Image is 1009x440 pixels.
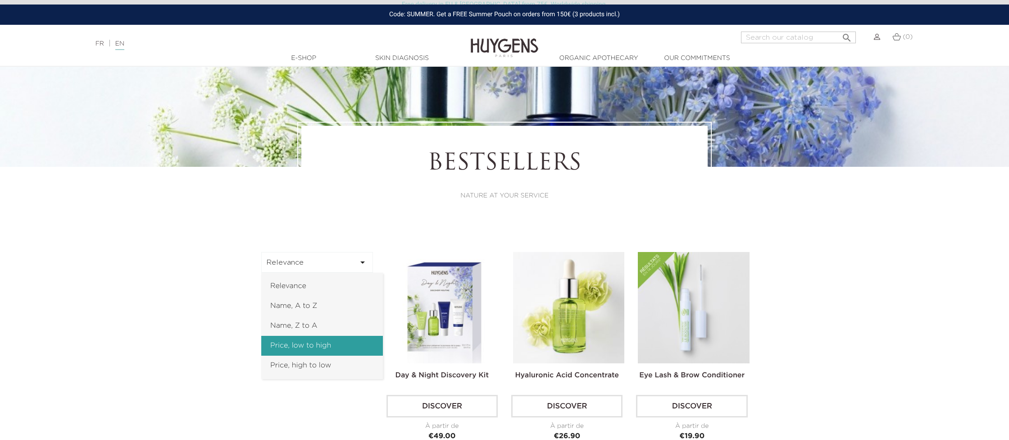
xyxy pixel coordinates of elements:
[515,372,619,379] a: Hyaluronic Acid Concentrate
[636,395,747,417] a: Discover
[357,54,447,63] a: Skin Diagnosis
[639,372,745,379] a: Eye Lash & Brow Conditioner
[388,252,500,363] img: Day & Night Discovery Kit
[261,336,383,356] a: Price, low to high
[91,38,414,49] div: |
[357,257,368,268] i: 
[326,151,683,178] h1: Bestsellers
[471,24,538,59] img: Huygens
[115,41,124,50] a: EN
[386,422,498,431] div: À partir de
[259,54,349,63] a: E-Shop
[261,276,383,296] a: Relevance
[638,252,749,363] img: Eye Lash & Brow Conditioner
[511,422,623,431] div: À partir de
[95,41,104,47] a: FR
[554,54,644,63] a: Organic Apothecary
[513,252,624,363] img: Hyaluronic Acid Concentrate
[652,54,742,63] a: Our commitments
[841,30,852,41] i: 
[636,422,747,431] div: À partir de
[511,395,623,417] a: Discover
[326,191,683,201] p: NATURE AT YOUR SERVICE
[903,34,913,40] span: (0)
[428,433,455,440] span: €49.00
[261,316,383,336] a: Name, Z to A
[741,32,856,43] input: Search
[261,356,383,376] a: Price, high to low
[679,433,704,440] span: €19.90
[395,372,489,379] a: Day & Night Discovery Kit
[839,29,855,41] button: 
[261,296,383,316] a: Name, A to Z
[386,395,498,417] a: Discover
[554,433,580,440] span: €26.90
[261,252,373,273] button: Relevance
